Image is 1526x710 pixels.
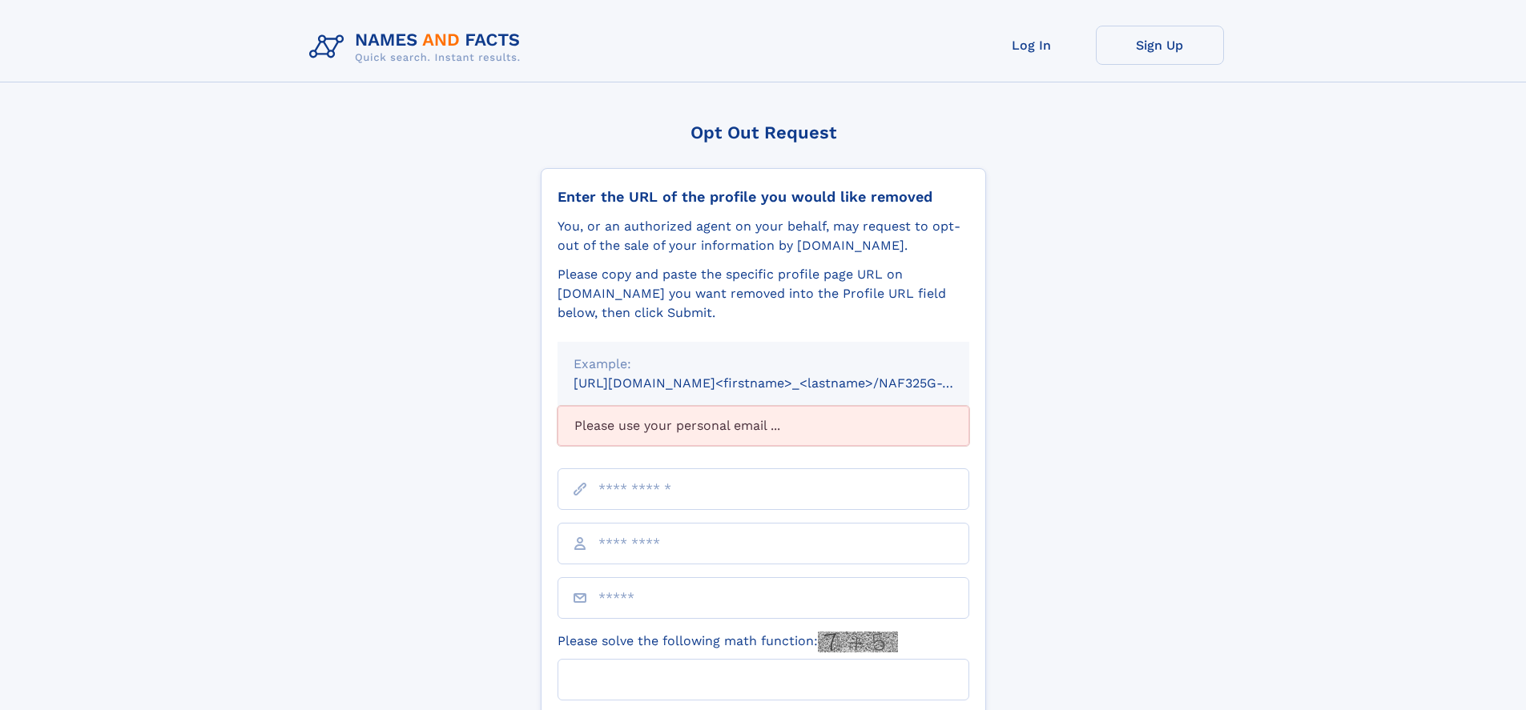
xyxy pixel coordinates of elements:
a: Log In [968,26,1096,65]
div: Please copy and paste the specific profile page URL on [DOMAIN_NAME] you want removed into the Pr... [558,265,969,323]
a: Sign Up [1096,26,1224,65]
div: You, or an authorized agent on your behalf, may request to opt-out of the sale of your informatio... [558,217,969,255]
label: Please solve the following math function: [558,632,898,652]
div: Opt Out Request [541,122,986,142]
img: Logo Names and Facts [303,26,533,69]
div: Please use your personal email ... [558,406,969,446]
div: Enter the URL of the profile you would like removed [558,188,969,206]
div: Example: [574,355,953,374]
small: [URL][DOMAIN_NAME]<firstname>_<lastname>/NAF325G-xxxxxxxx [574,375,1000,391]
